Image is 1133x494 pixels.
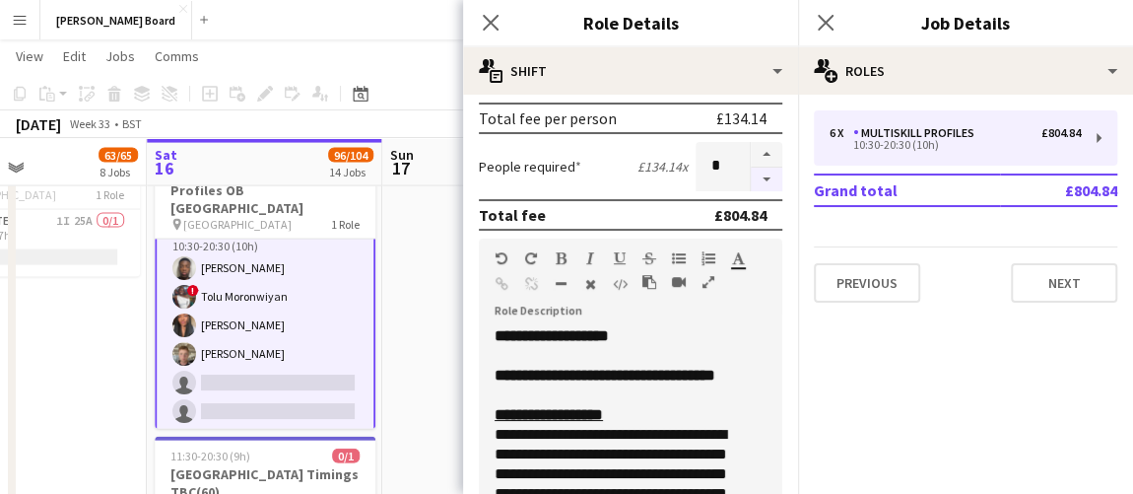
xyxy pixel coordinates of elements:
[155,137,375,429] app-job-card: Updated10:30-20:30 (10h)4/6Profiles OB [GEOGRAPHIC_DATA] [GEOGRAPHIC_DATA]1 RoleMULTISKILL PROFIL...
[613,250,627,266] button: Underline
[751,142,782,168] button: Increase
[332,449,360,463] span: 0/1
[122,116,142,131] div: BST
[155,47,199,65] span: Comms
[583,250,597,266] button: Italic
[65,116,114,131] span: Week 33
[701,274,715,290] button: Fullscreen
[155,146,177,164] span: Sat
[155,181,375,217] h3: Profiles OB [GEOGRAPHIC_DATA]
[99,148,138,163] span: 63/65
[716,108,766,128] div: £134.14
[814,263,920,303] button: Previous
[830,140,1081,150] div: 10:30-20:30 (10h)
[55,43,94,69] a: Edit
[463,10,798,35] h3: Role Details
[331,217,360,232] span: 1 Role
[96,187,124,202] span: 1 Role
[798,10,1133,35] h3: Job Details
[479,158,581,176] label: People required
[714,205,766,225] div: £804.84
[328,148,373,163] span: 96/104
[642,250,656,266] button: Strikethrough
[1000,175,1117,206] td: £804.84
[637,158,688,176] div: £134.14 x
[701,250,715,266] button: Ordered List
[40,1,192,39] button: [PERSON_NAME] Board
[798,47,1133,95] div: Roles
[1041,126,1081,140] div: £804.84
[672,250,686,266] button: Unordered List
[731,250,745,266] button: Text Color
[672,274,686,290] button: Insert video
[479,205,546,225] div: Total fee
[329,165,372,179] div: 14 Jobs
[155,219,375,433] app-card-role: MULTISKILL PROFILES1I4/610:30-20:30 (10h)[PERSON_NAME]!Tolu Moronwiyan[PERSON_NAME][PERSON_NAME]
[170,449,250,463] span: 11:30-20:30 (9h)
[495,250,508,266] button: Undo
[187,285,199,297] span: !
[16,114,61,134] div: [DATE]
[63,47,86,65] span: Edit
[554,250,567,266] button: Bold
[479,108,617,128] div: Total fee per person
[152,157,177,179] span: 16
[390,146,414,164] span: Sun
[814,175,1000,206] td: Grand total
[751,168,782,192] button: Decrease
[554,276,567,292] button: Horizontal Line
[8,43,51,69] a: View
[642,274,656,290] button: Paste as plain text
[147,43,207,69] a: Comms
[1011,263,1117,303] button: Next
[387,157,414,179] span: 17
[613,276,627,292] button: HTML Code
[98,43,143,69] a: Jobs
[853,126,982,140] div: MULTISKILL PROFILES
[463,47,798,95] div: Shift
[16,47,43,65] span: View
[100,165,137,179] div: 8 Jobs
[105,47,135,65] span: Jobs
[183,217,292,232] span: [GEOGRAPHIC_DATA]
[830,126,853,140] div: 6 x
[524,250,538,266] button: Redo
[583,276,597,292] button: Clear Formatting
